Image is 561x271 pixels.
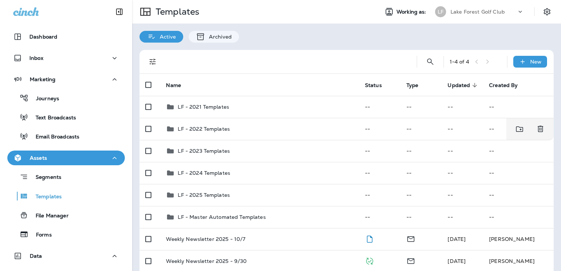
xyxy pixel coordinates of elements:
button: Search Templates [423,54,438,69]
span: Status [365,82,382,88]
p: LF - 2024 Templates [178,170,230,176]
p: Lake Forest Golf Club [450,9,505,15]
td: -- [359,162,401,184]
span: Caitlin Wilson [448,236,466,242]
td: -- [483,162,554,184]
p: LF - 2025 Templates [178,192,230,198]
button: Settings [540,5,554,18]
td: -- [442,140,483,162]
button: Templates [7,188,125,204]
p: Assets [30,155,47,161]
p: Templates [153,6,199,17]
p: Weekly Newsletter 2025 - 9/30 [166,258,247,264]
p: Forms [29,232,52,239]
p: Dashboard [29,34,57,40]
p: Journeys [29,95,59,102]
p: LF - 2022 Templates [178,126,230,132]
p: Email Broadcasts [28,134,79,141]
td: -- [442,162,483,184]
td: -- [359,140,401,162]
span: Draft [365,235,374,242]
button: Collapse Sidebar [109,4,130,19]
button: Dashboard [7,29,125,44]
p: Templates [28,194,62,200]
div: LF [435,6,446,17]
td: -- [442,184,483,206]
p: Marketing [30,76,55,82]
td: -- [401,140,442,162]
button: Filters [145,54,160,69]
p: New [530,59,542,65]
span: Created By [489,82,527,88]
td: -- [401,118,442,140]
span: Created By [489,82,518,88]
p: File Manager [28,213,69,220]
button: Segments [7,169,125,185]
td: -- [359,118,401,140]
p: Archived [205,34,232,40]
button: Forms [7,227,125,242]
td: -- [483,118,533,140]
div: 1 - 4 of 4 [450,59,469,65]
td: -- [401,184,442,206]
td: -- [359,184,401,206]
span: Email [406,257,415,264]
td: -- [359,206,401,228]
span: Type [406,82,428,88]
button: Delete [533,122,548,137]
td: -- [483,206,554,228]
p: LF - 2023 Templates [178,148,230,154]
td: -- [401,162,442,184]
td: -- [401,206,442,228]
td: -- [359,96,401,118]
span: Type [406,82,419,88]
p: Text Broadcasts [28,115,76,122]
td: -- [401,96,442,118]
span: Updated [448,82,479,88]
span: Name [166,82,181,88]
td: -- [483,184,554,206]
button: Email Broadcasts [7,129,125,144]
button: File Manager [7,207,125,223]
td: -- [442,206,483,228]
button: Move to folder [512,122,527,137]
td: -- [483,140,554,162]
td: -- [442,96,483,118]
button: Inbox [7,51,125,65]
td: -- [483,96,554,118]
p: Data [30,253,42,259]
span: Updated [448,82,470,88]
td: [PERSON_NAME] [483,228,554,250]
p: LF - 2021 Templates [178,104,229,110]
p: Inbox [29,55,43,61]
span: Published [365,257,374,264]
span: Working as: [397,9,428,15]
button: Marketing [7,72,125,87]
p: Weekly Newsletter 2025 - 10/7 [166,236,245,242]
p: Active [156,34,176,40]
span: Status [365,82,391,88]
td: -- [442,118,483,140]
button: Assets [7,151,125,165]
button: Data [7,249,125,263]
span: Email [406,235,415,242]
button: Text Broadcasts [7,109,125,125]
span: Caitlin Wilson [448,258,466,264]
p: Segments [28,174,61,181]
button: Journeys [7,90,125,106]
p: LF - Master Automated Templates [178,214,265,220]
span: Name [166,82,191,88]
